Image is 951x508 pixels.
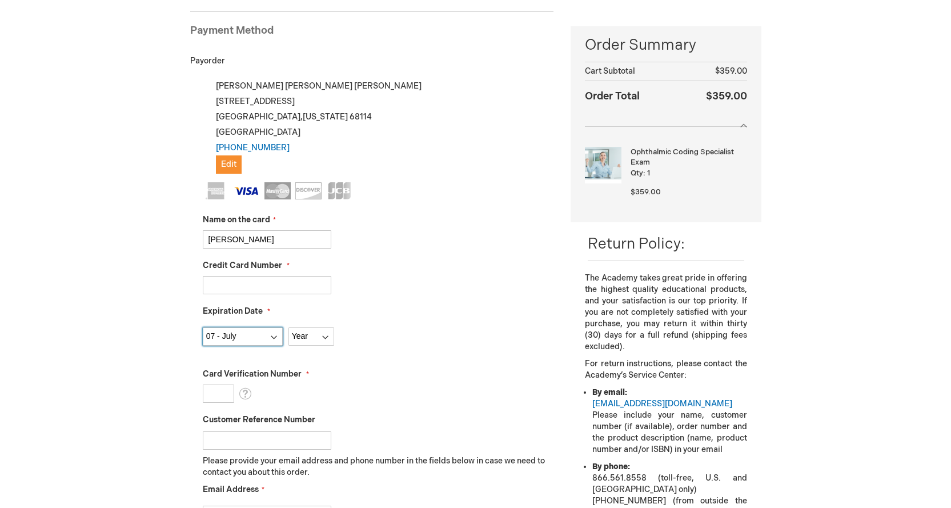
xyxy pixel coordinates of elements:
strong: By email: [592,387,627,397]
span: $359.00 [715,66,747,76]
span: Customer Reference Number [203,415,315,425]
span: Order Summary [585,35,747,62]
input: Card Verification Number [203,385,234,403]
img: JCB [326,182,352,199]
input: Credit Card Number [203,276,331,294]
span: Qty [631,169,643,178]
span: Return Policy: [588,235,685,253]
a: [EMAIL_ADDRESS][DOMAIN_NAME] [592,399,732,409]
img: Ophthalmic Coding Specialist Exam [585,147,621,183]
img: Visa [234,182,260,199]
strong: Ophthalmic Coding Specialist Exam [631,147,744,168]
th: Cart Subtotal [585,62,681,81]
p: For return instructions, please contact the Academy’s Service Center: [585,358,747,381]
p: Please provide your email address and phone number in the fields below in case we need to contact... [203,455,554,478]
img: MasterCard [264,182,291,199]
span: [US_STATE] [303,112,348,122]
span: 1 [647,169,650,178]
p: The Academy takes great pride in offering the highest quality educational products, and your sati... [585,273,747,353]
button: Edit [216,155,242,174]
span: Credit Card Number [203,261,282,270]
li: Please include your name, customer number (if available), order number and the product descriptio... [592,387,747,455]
span: Name on the card [203,215,270,225]
span: $359.00 [706,90,747,102]
span: Payorder [190,56,225,66]
div: Payment Method [190,23,554,44]
span: Edit [221,159,236,169]
strong: By phone: [592,462,630,471]
a: [PHONE_NUMBER] [216,143,290,153]
div: [PERSON_NAME] [PERSON_NAME] [PERSON_NAME] [STREET_ADDRESS] [GEOGRAPHIC_DATA] , 68114 [GEOGRAPHIC_... [203,78,554,174]
span: Expiration Date [203,306,263,316]
img: American Express [203,182,229,199]
span: Email Address [203,485,259,494]
span: $359.00 [631,187,661,197]
img: Discover [295,182,322,199]
span: Card Verification Number [203,369,302,379]
strong: Order Total [585,87,640,104]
